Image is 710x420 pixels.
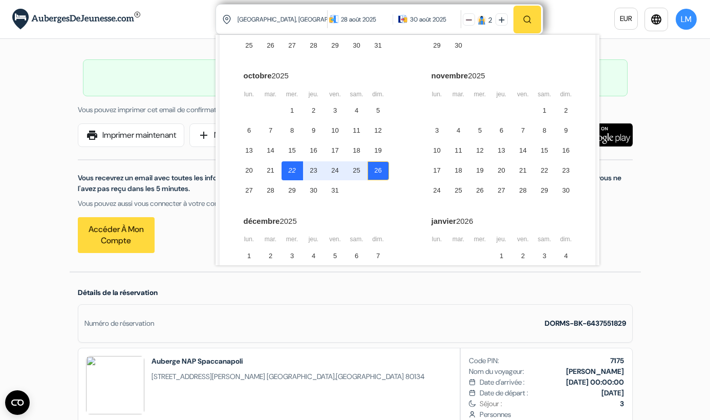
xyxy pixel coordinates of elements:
[601,388,624,397] b: [DATE]
[5,390,30,415] button: Ouvrir le widget CMP
[267,372,335,381] span: [GEOGRAPHIC_DATA]
[477,15,486,25] img: guest icon
[152,371,424,382] span: ,
[86,129,98,141] span: print
[571,123,633,146] img: Téléchargez l'application gratuite
[566,377,624,387] b: [DATE] 00:00:00
[78,288,158,297] span: Détails de la réservation
[566,367,624,376] b: [PERSON_NAME]
[410,14,446,25] div: 30 août 2025
[405,372,424,381] span: 80134
[222,15,231,24] img: location icon
[480,388,528,398] span: Date de départ :
[78,173,633,194] p: Vous recevrez un email avec toutes les informations de réservation contenues sur cette page. S'il...
[341,14,388,25] div: 28 août 2025
[614,8,638,30] a: EUR
[83,72,627,84] div: Votre réservation est validée
[545,319,626,328] strong: DORMS-BK-6437551829
[610,356,624,365] b: 7175
[329,14,338,24] img: calendarIcon icon
[398,14,407,24] img: calendarIcon icon
[675,8,698,31] button: LM
[84,318,154,329] div: Numéro de réservation
[499,17,505,23] img: plus
[336,372,404,381] span: [GEOGRAPHIC_DATA]
[480,377,525,388] span: Date d'arrivée :
[86,356,144,414] img: UzUAPlVjBzNUalU2
[469,355,499,366] span: Code PIN:
[480,398,623,409] span: Séjour :
[488,15,492,26] div: 2
[650,13,662,26] i: language
[466,17,472,23] img: minus
[620,399,624,408] b: 3
[469,366,524,377] span: Nom du voyageur:
[198,129,210,141] span: add
[480,409,623,420] span: Personnes
[12,9,140,30] img: AubergesDeJeunesse.com
[189,123,296,147] a: addNouvelle Réservation
[78,217,155,253] a: Accéder à mon compte
[78,105,563,114] span: Vous pouvez imprimer cet email de confirmation ou encore mieux, accéder à cette réservation depui...
[78,123,184,147] a: printImprimer maintenant
[236,7,329,32] input: Ville, université ou logement
[152,372,265,381] span: [STREET_ADDRESS][PERSON_NAME]
[152,356,424,366] h2: Auberge NAP Spaccanapoli
[644,8,668,31] a: language
[78,198,633,209] p: Vous pouvez aussi vous connecter à votre compte pour voir toutes vos réservations :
